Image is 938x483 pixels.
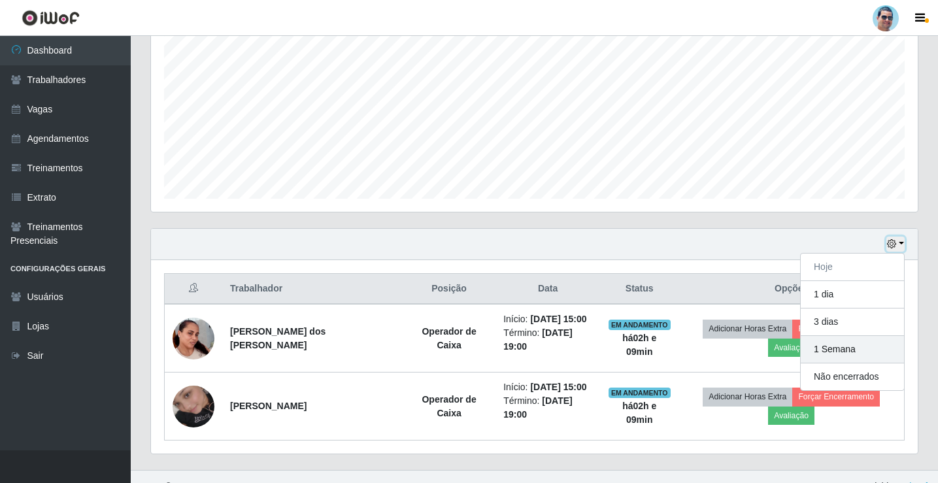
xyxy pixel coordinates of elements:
[503,312,592,326] li: Início:
[422,394,476,418] strong: Operador de Caixa
[173,301,214,376] img: 1757719645917.jpeg
[792,388,880,406] button: Forçar Encerramento
[703,320,792,338] button: Adicionar Horas Extra
[173,369,214,444] img: 1745793210220.jpeg
[609,320,671,330] span: EM ANDAMENTO
[801,336,904,363] button: 1 Semana
[622,401,656,425] strong: há 02 h e 09 min
[622,333,656,357] strong: há 02 h e 09 min
[503,394,592,422] li: Término:
[22,10,80,26] img: CoreUI Logo
[222,274,403,305] th: Trabalhador
[768,339,814,357] button: Avaliação
[768,407,814,425] button: Avaliação
[530,314,586,324] time: [DATE] 15:00
[230,401,307,411] strong: [PERSON_NAME]
[801,254,904,281] button: Hoje
[422,326,476,350] strong: Operador de Caixa
[609,388,671,398] span: EM ANDAMENTO
[503,380,592,394] li: Início:
[801,281,904,308] button: 1 dia
[403,274,495,305] th: Posição
[792,320,880,338] button: Forçar Encerramento
[678,274,904,305] th: Opções
[230,326,326,350] strong: [PERSON_NAME] dos [PERSON_NAME]
[495,274,600,305] th: Data
[801,363,904,390] button: Não encerrados
[530,382,586,392] time: [DATE] 15:00
[600,274,678,305] th: Status
[801,308,904,336] button: 3 dias
[503,326,592,354] li: Término:
[703,388,792,406] button: Adicionar Horas Extra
